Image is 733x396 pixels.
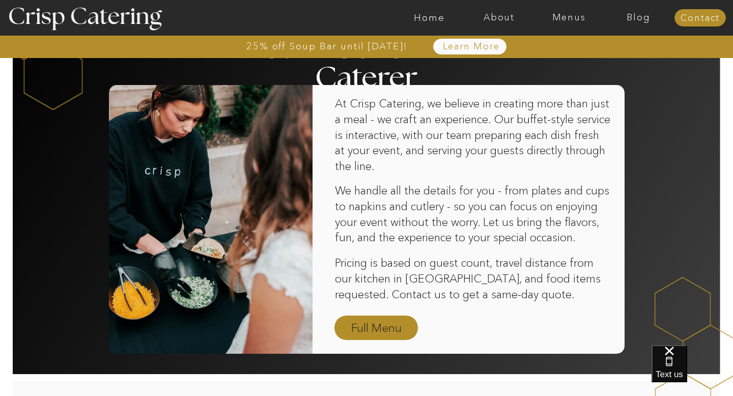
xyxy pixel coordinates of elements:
[419,42,523,52] a: Learn More
[604,13,673,23] a: Blog
[674,13,726,23] a: Contact
[534,13,604,23] a: Menus
[347,320,406,337] a: Full Menu
[335,183,615,246] p: We handle all the details for you - from plates and cups to napkins and cutlery - so you can focu...
[464,13,534,23] a: About
[394,13,464,23] a: Home
[335,96,611,193] p: At Crisp Catering, we believe in creating more than just a meal - we craft an experience. Our buf...
[210,41,444,51] a: 25% off Soup Bar until [DATE]!
[335,256,611,303] p: Pricing is based on guest count, travel distance from our kitchen in [GEOGRAPHIC_DATA], and food ...
[652,345,733,396] iframe: podium webchat widget bubble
